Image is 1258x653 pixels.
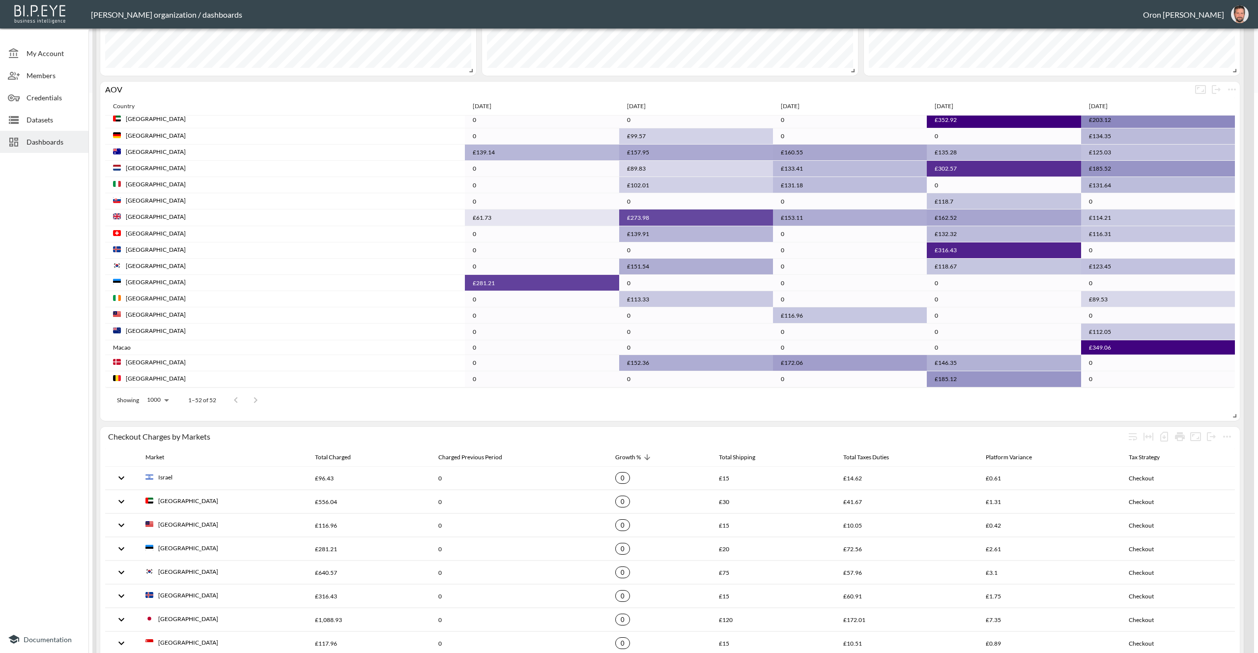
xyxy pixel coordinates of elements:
[465,112,619,128] td: 0
[1224,82,1240,97] button: more
[618,568,628,577] span: 0
[465,242,619,259] td: 0
[1081,97,1235,116] th: [DATE]
[986,451,1032,463] div: Platform Variance
[927,371,1081,387] td: £185.12
[1081,275,1235,291] td: 0
[607,514,711,537] th: 0
[1081,324,1235,340] td: £112.05
[126,196,186,205] div: [GEOGRAPHIC_DATA]
[465,259,619,275] td: 0
[835,585,977,608] th: £60.91
[773,145,927,161] td: £160.55
[927,128,1081,145] td: 0
[438,451,502,463] div: Charged Previous Period
[618,474,628,483] span: 0
[465,193,619,209] td: 0
[927,259,1081,275] td: £118.67
[835,537,977,561] th: £72.56
[117,396,139,404] p: Showing
[618,544,628,554] span: 0
[619,161,773,177] td: £89.83
[773,161,927,177] td: £133.41
[188,396,216,404] p: 1–52 of 52
[843,451,902,463] span: Total Taxes Duties
[430,561,607,584] th: 0
[91,10,1143,19] div: [PERSON_NAME] organization / dashboards
[158,567,218,576] div: [GEOGRAPHIC_DATA]
[773,193,927,209] td: 0
[100,85,1193,94] div: AOV
[773,226,927,242] td: 0
[619,145,773,161] td: £157.95
[126,180,186,188] div: [GEOGRAPHIC_DATA]
[619,128,773,145] td: £99.57
[113,493,130,510] button: expand row
[619,226,773,242] td: £139.91
[1203,431,1219,440] span: Detach chart from the group
[927,340,1081,355] td: 0
[773,112,927,128] td: 0
[1081,259,1235,275] td: £123.45
[315,451,364,463] span: Total Charged
[711,608,835,631] th: £120
[126,245,186,254] div: [GEOGRAPHIC_DATA]
[607,537,711,561] th: 0
[843,451,889,463] div: Total Taxes Duties
[465,340,619,355] td: 0
[465,291,619,307] td: 0
[113,517,130,534] button: expand row
[1156,429,1172,445] div: Number of rows selected for download: 23
[465,371,619,387] td: 0
[126,212,186,221] div: [GEOGRAPHIC_DATA]
[773,307,927,324] td: £116.96
[315,451,351,463] div: Total Charged
[1143,10,1224,19] div: Oron [PERSON_NAME]
[113,635,130,652] button: expand row
[1081,355,1235,371] td: 0
[1081,242,1235,259] td: 0
[619,177,773,193] td: £102.01
[465,177,619,193] td: 0
[1188,429,1203,445] button: Fullscreen
[618,521,628,530] span: 0
[1224,82,1240,97] span: Chart settings
[113,611,130,628] button: expand row
[126,164,186,172] div: [GEOGRAPHIC_DATA]
[619,371,773,387] td: 0
[1193,82,1208,97] button: Fullscreen
[126,358,186,366] div: [GEOGRAPHIC_DATA]
[158,473,172,481] div: Israel
[465,355,619,371] td: 0
[927,275,1081,291] td: 0
[835,514,977,537] th: £10.05
[773,324,927,340] td: 0
[927,307,1081,324] td: 0
[465,161,619,177] td: 0
[1081,112,1235,128] td: £203.12
[307,490,430,513] th: £556.04
[465,226,619,242] td: 0
[927,355,1081,371] td: £146.35
[773,128,927,145] td: 0
[27,115,81,125] span: Datasets
[711,585,835,608] th: £15
[978,467,1121,490] th: £0.61
[105,97,465,116] th: Country
[773,275,927,291] td: 0
[307,467,430,490] th: £96.43
[12,2,69,25] img: bipeye-logo
[607,585,711,608] th: 0
[430,490,607,513] th: 0
[773,355,927,371] td: £172.06
[619,307,773,324] td: 0
[619,209,773,226] td: £273.98
[1081,307,1235,324] td: 0
[1081,226,1235,242] td: £116.31
[615,451,641,463] div: Growth %
[1219,429,1235,445] button: more
[927,112,1081,128] td: £352.92
[430,514,607,537] th: 0
[430,537,607,561] th: 0
[619,355,773,371] td: £152.36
